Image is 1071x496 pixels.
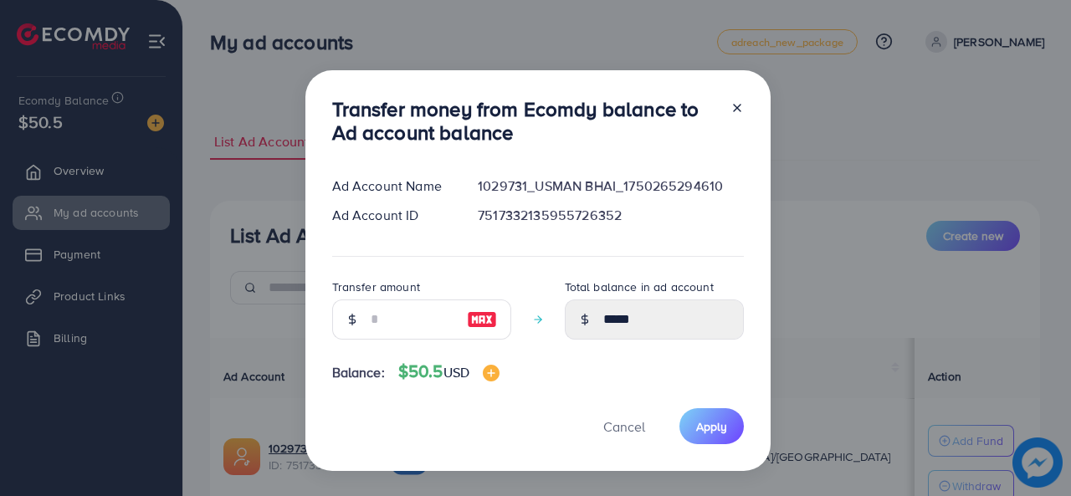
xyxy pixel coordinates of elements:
img: image [483,365,500,381]
div: 7517332135955726352 [464,206,756,225]
label: Transfer amount [332,279,420,295]
span: Cancel [603,417,645,436]
span: Balance: [332,363,385,382]
div: Ad Account Name [319,176,465,196]
img: image [467,309,497,330]
label: Total balance in ad account [565,279,714,295]
button: Apply [679,408,744,444]
span: Apply [696,418,727,435]
div: Ad Account ID [319,206,465,225]
span: USD [443,363,469,381]
button: Cancel [582,408,666,444]
h4: $50.5 [398,361,500,382]
div: 1029731_USMAN BHAI_1750265294610 [464,176,756,196]
h3: Transfer money from Ecomdy balance to Ad account balance [332,97,717,146]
